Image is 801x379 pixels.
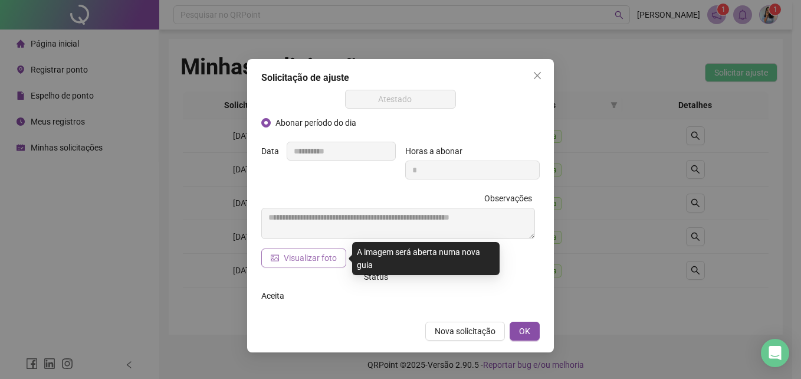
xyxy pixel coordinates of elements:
label: Horas a abonar [405,142,470,161]
span: OK [519,325,530,338]
span: Visualizar foto [284,251,337,264]
button: Close [528,66,547,85]
label: Observações [484,189,540,208]
label: Data [261,142,287,161]
span: picture [271,254,279,262]
span: Nova solicitação [435,325,495,338]
button: OK [510,322,540,341]
span: Atestado [352,90,449,108]
div: Solicitação de ajuste [261,71,540,85]
div: Open Intercom Messenger [761,339,789,367]
button: Nova solicitação [425,322,505,341]
div: Aceita [261,289,396,302]
span: Abonar período do dia [271,116,361,129]
div: A imagem será aberta numa nova guia [352,242,500,275]
span: close [533,71,542,80]
button: Visualizar foto [261,249,346,267]
label: Status [364,267,396,286]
